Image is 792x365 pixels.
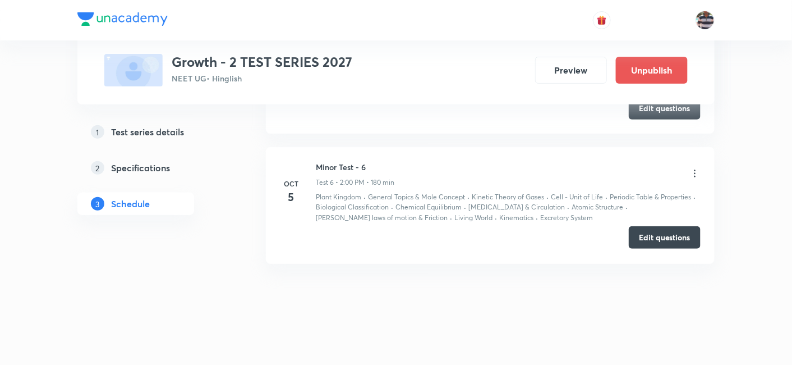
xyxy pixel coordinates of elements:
[467,192,469,202] div: ·
[111,125,184,139] h5: Test series details
[77,12,168,29] a: Company Logo
[111,197,150,211] h5: Schedule
[91,161,104,175] p: 2
[450,213,452,223] div: ·
[363,192,366,202] div: ·
[472,192,544,202] p: Kinetic Theory of Gases
[91,197,104,211] p: 3
[499,213,533,223] p: Kinematics
[567,202,569,212] div: ·
[316,202,389,212] p: Biological Classification
[696,11,715,30] img: jugraj singh
[535,57,607,84] button: Preview
[495,213,497,223] div: ·
[316,177,394,188] p: Test 6 • 2:00 PM • 180 min
[77,157,230,179] a: 2Specifications
[316,213,448,223] p: [PERSON_NAME] laws of motion & Friction
[593,11,611,29] button: avatar
[368,192,465,202] p: General Topics & Mole Concept
[625,202,628,212] div: ·
[391,202,393,212] div: ·
[629,97,701,120] button: Edit questions
[694,192,696,202] div: ·
[597,15,607,25] img: avatar
[468,202,565,212] p: [MEDICAL_DATA] & Circulation
[464,202,466,212] div: ·
[316,192,361,202] p: Plant Kingdom
[616,57,688,84] button: Unpublish
[280,189,302,206] h4: 5
[395,202,462,212] p: Chemical Equilibrium
[629,226,701,249] button: Edit questions
[454,213,492,223] p: Living World
[605,192,607,202] div: ·
[316,161,394,173] h6: Minor Test - 6
[540,213,593,223] p: Excretory System
[551,192,603,202] p: Cell - Unit of Life
[572,202,623,212] p: Atomic Structure
[610,192,692,202] p: Periodic Table & Properties
[91,125,104,139] p: 1
[172,54,352,70] h3: Growth - 2 TEST SERIES 2027
[536,213,538,223] div: ·
[111,161,170,175] h5: Specifications
[172,72,352,84] p: NEET UG • Hinglish
[546,192,549,202] div: ·
[280,179,302,189] h6: Oct
[77,12,168,26] img: Company Logo
[77,121,230,143] a: 1Test series details
[104,54,163,86] img: fallback-thumbnail.png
